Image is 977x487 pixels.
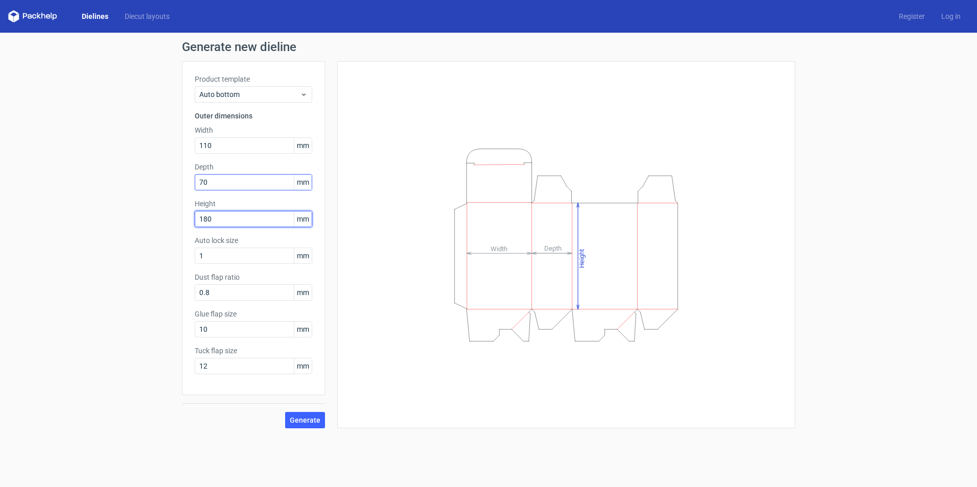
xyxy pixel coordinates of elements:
span: Generate [290,417,320,424]
label: Width [195,125,312,135]
label: Glue flap size [195,309,312,319]
button: Generate [285,412,325,428]
label: Product template [195,74,312,84]
span: Auto bottom [199,89,300,100]
tspan: Height [578,249,586,267]
span: mm [294,175,312,190]
a: Register [891,11,933,21]
a: Dielines [74,11,117,21]
h3: Outer dimensions [195,111,312,121]
a: Log in [933,11,969,21]
h1: Generate new dieline [182,41,795,53]
label: Dust flap ratio [195,272,312,282]
span: mm [294,248,312,263]
label: Height [195,199,312,209]
tspan: Depth [544,245,562,252]
span: mm [294,138,312,153]
a: Diecut layouts [117,11,178,21]
tspan: Width [491,245,507,252]
label: Tuck flap size [195,346,312,356]
label: Auto lock size [195,235,312,246]
label: Depth [195,162,312,172]
span: mm [294,322,312,337]
span: mm [294,358,312,374]
span: mm [294,285,312,300]
span: mm [294,211,312,227]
